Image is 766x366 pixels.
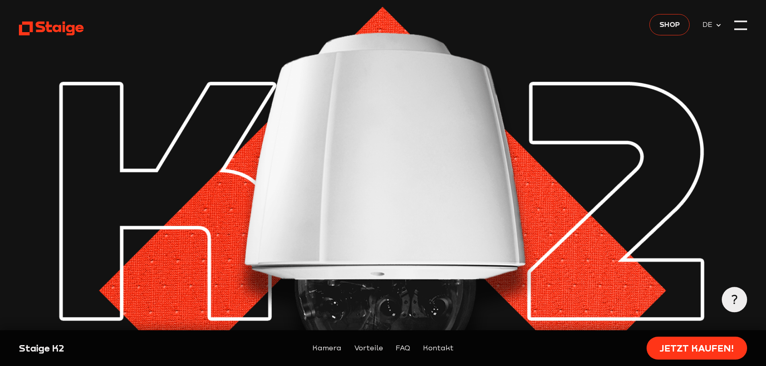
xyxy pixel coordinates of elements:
[423,343,454,354] a: Kontakt
[702,19,715,30] span: DE
[659,18,680,30] span: Shop
[312,343,341,354] a: Kamera
[396,343,410,354] a: FAQ
[647,337,747,360] a: Jetzt kaufen!
[354,343,383,354] a: Vorteile
[19,342,194,355] div: Staige K2
[649,14,690,35] a: Shop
